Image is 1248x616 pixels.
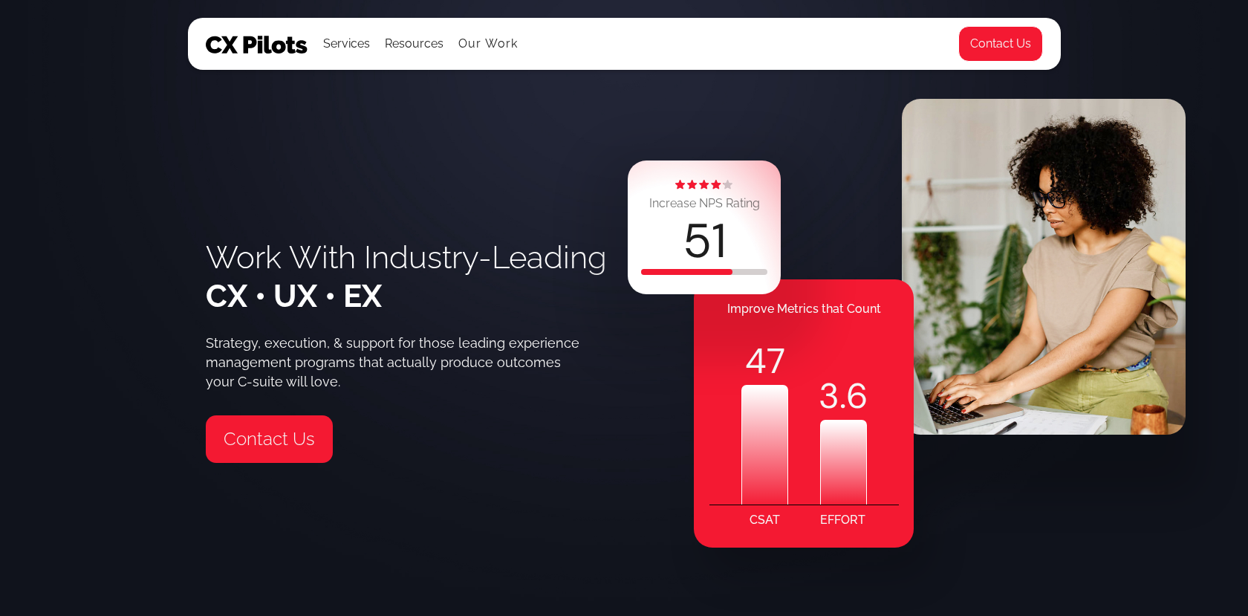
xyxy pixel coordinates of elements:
code: 3 [819,372,839,420]
span: CX • UX • EX [206,278,382,314]
div: Services [323,33,370,54]
div: Resources [385,33,443,54]
div: Strategy, execution, & support for those leading experience management programs that actually pro... [206,334,589,392]
div: Improve Metrics that Count [694,294,914,324]
div: Increase NPS Rating [649,193,760,214]
div: Resources [385,19,443,69]
div: . [820,372,867,420]
a: Our Work [458,37,519,51]
div: EFFORT [820,505,865,535]
a: Contact Us [958,26,1043,62]
div: 47 [741,337,788,385]
h1: Work With Industry-Leading [206,239,607,316]
div: CSAT [750,505,780,535]
code: 6 [846,372,868,420]
a: Contact Us [206,415,333,463]
div: 51 [683,218,727,265]
div: Services [323,19,370,69]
